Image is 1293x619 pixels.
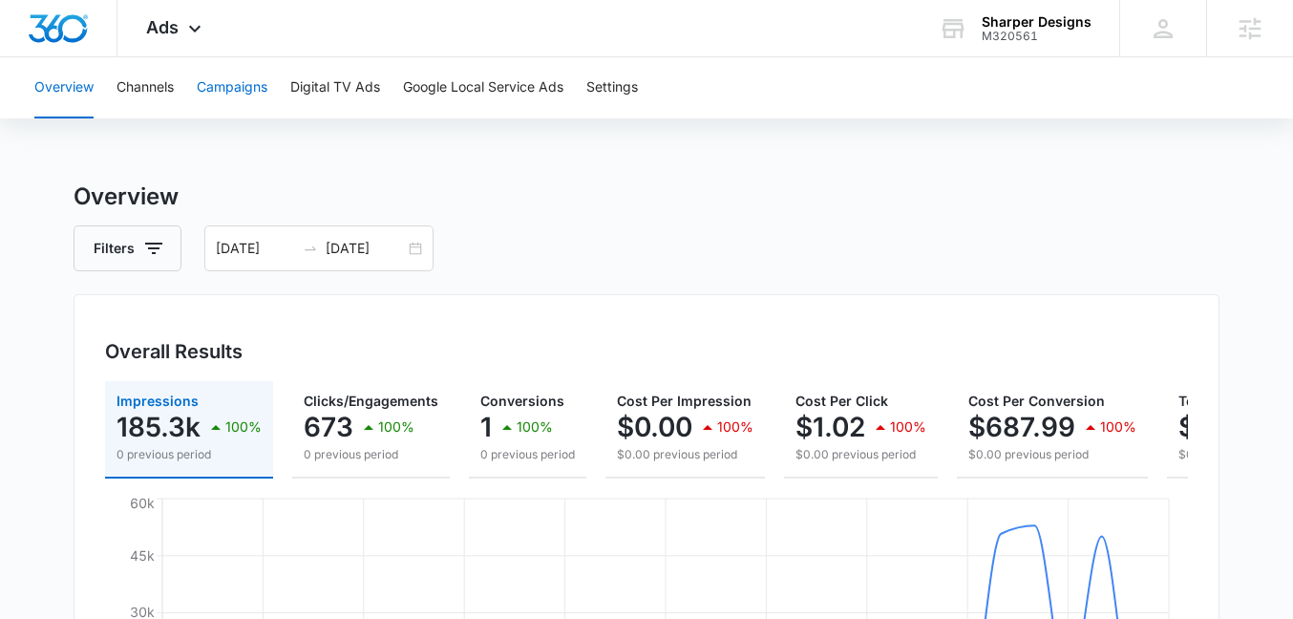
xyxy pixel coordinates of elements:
[795,393,888,409] span: Cost Per Click
[31,50,46,65] img: website_grey.svg
[117,393,199,409] span: Impressions
[52,111,67,126] img: tab_domain_overview_orange.svg
[53,31,94,46] div: v 4.0.25
[1178,393,1257,409] span: Total Spend
[617,393,752,409] span: Cost Per Impression
[130,495,155,511] tspan: 60k
[982,14,1092,30] div: account name
[105,337,243,366] h3: Overall Results
[146,17,179,37] span: Ads
[190,111,205,126] img: tab_keywords_by_traffic_grey.svg
[304,446,438,463] p: 0 previous period
[403,57,563,118] button: Google Local Service Ads
[795,412,865,442] p: $1.02
[982,30,1092,43] div: account id
[117,412,201,442] p: 185.3k
[117,57,174,118] button: Channels
[890,420,926,434] p: 100%
[795,446,926,463] p: $0.00 previous period
[50,50,210,65] div: Domain: [DOMAIN_NAME]
[617,412,692,442] p: $0.00
[1178,412,1285,442] p: $687.99
[130,547,155,564] tspan: 45k
[304,412,353,442] p: 673
[480,393,564,409] span: Conversions
[304,393,438,409] span: Clicks/Engagements
[378,420,414,434] p: 100%
[480,412,492,442] p: 1
[480,446,575,463] p: 0 previous period
[1100,420,1136,434] p: 100%
[31,31,46,46] img: logo_orange.svg
[517,420,553,434] p: 100%
[968,393,1105,409] span: Cost Per Conversion
[303,241,318,256] span: swap-right
[225,420,262,434] p: 100%
[73,113,171,125] div: Domain Overview
[968,446,1136,463] p: $0.00 previous period
[717,420,753,434] p: 100%
[303,241,318,256] span: to
[586,57,638,118] button: Settings
[290,57,380,118] button: Digital TV Ads
[34,57,94,118] button: Overview
[326,238,405,259] input: End date
[74,225,181,271] button: Filters
[617,446,753,463] p: $0.00 previous period
[117,446,262,463] p: 0 previous period
[216,238,295,259] input: Start date
[74,180,1219,214] h3: Overview
[197,57,267,118] button: Campaigns
[211,113,322,125] div: Keywords by Traffic
[968,412,1075,442] p: $687.99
